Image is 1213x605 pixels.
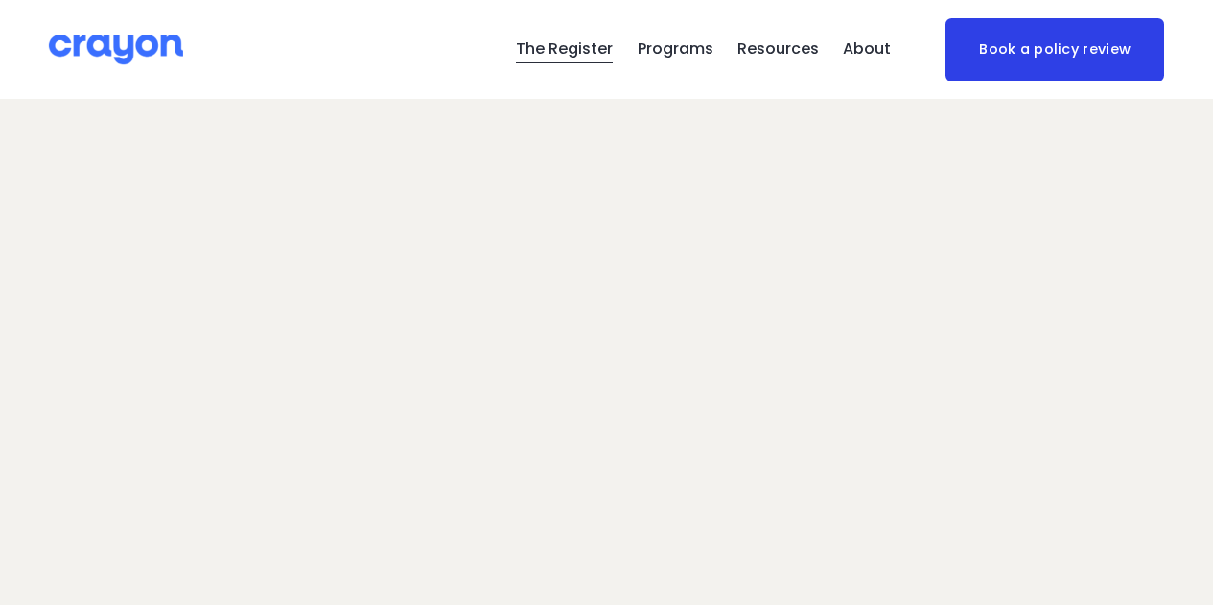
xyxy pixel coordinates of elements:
[638,35,713,63] span: Programs
[638,35,713,65] a: folder dropdown
[49,33,183,66] img: Crayon
[737,35,819,65] a: folder dropdown
[516,35,613,65] a: The Register
[945,18,1164,81] a: Book a policy review
[945,481,1204,571] iframe: Tidio Chat
[737,35,819,63] span: Resources
[843,35,891,65] a: folder dropdown
[843,35,891,63] span: About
